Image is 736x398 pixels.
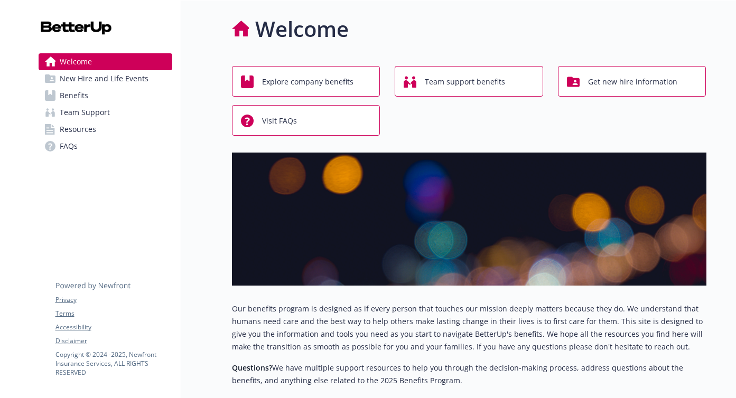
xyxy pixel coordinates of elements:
button: Visit FAQs [232,105,380,136]
button: Get new hire information [558,66,706,97]
a: Welcome [39,53,172,70]
p: Copyright © 2024 - 2025 , Newfront Insurance Services, ALL RIGHTS RESERVED [55,350,172,377]
a: Accessibility [55,323,172,332]
p: We have multiple support resources to help you through the decision-making process, address quest... [232,362,706,387]
span: Welcome [60,53,92,70]
a: Privacy [55,295,172,305]
strong: Questions? [232,363,272,373]
span: Get new hire information [588,72,677,92]
button: Team support benefits [395,66,543,97]
h1: Welcome [255,13,349,45]
span: Resources [60,121,96,138]
span: Team support benefits [425,72,505,92]
a: Terms [55,309,172,318]
p: Our benefits program is designed as if every person that touches our mission deeply matters becau... [232,302,706,353]
a: New Hire and Life Events [39,70,172,87]
span: New Hire and Life Events [60,70,148,87]
a: FAQs [39,138,172,155]
a: Benefits [39,87,172,104]
img: overview page banner [232,153,706,286]
a: Resources [39,121,172,138]
span: Team Support [60,104,110,121]
span: Explore company benefits [262,72,353,92]
button: Explore company benefits [232,66,380,97]
span: Visit FAQs [262,111,297,131]
a: Disclaimer [55,336,172,346]
span: FAQs [60,138,78,155]
a: Team Support [39,104,172,121]
span: Benefits [60,87,88,104]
